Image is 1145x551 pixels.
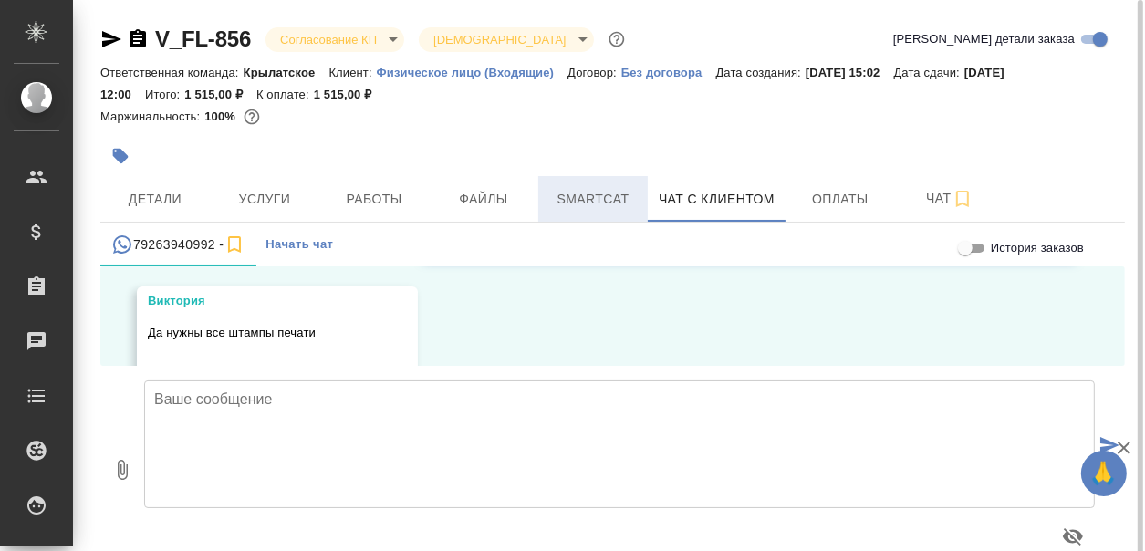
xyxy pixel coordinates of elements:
span: Начать чат [265,234,333,255]
span: Услуги [221,188,308,211]
p: 1 515,00 ₽ [314,88,386,101]
p: Маржинальность: [100,109,204,123]
p: Клиент: [328,66,376,79]
div: 79263940992 (Виктория) - (undefined) [111,234,245,256]
p: Крылатское [244,66,329,79]
p: Физическое лицо (Входящие) [377,66,568,79]
p: Ответственная команда: [100,66,244,79]
p: Дата сдачи: [894,66,964,79]
p: Итого: [145,88,184,101]
svg: Подписаться [952,188,973,210]
span: [PERSON_NAME] детали заказа [893,30,1075,48]
div: Согласование КП [265,27,404,52]
a: Без договора [621,64,716,79]
button: 0.00 RUB; [240,105,264,129]
button: Согласование КП [275,32,382,47]
span: Файлы [440,188,527,211]
p: Дата создания: [716,66,806,79]
button: 🙏 [1081,451,1127,496]
span: Оплаты [796,188,884,211]
button: Скопировать ссылку [127,28,149,50]
button: [DEMOGRAPHIC_DATA] [428,32,571,47]
button: Доп статусы указывают на важность/срочность заказа [605,27,629,51]
svg: Подписаться [224,234,245,255]
span: Детали [111,188,199,211]
p: Без договора [621,66,716,79]
p: 1 515,00 ₽ [184,88,256,101]
a: Физическое лицо (Входящие) [377,64,568,79]
div: simple tabs example [100,223,1125,266]
span: История заказов [991,239,1084,257]
span: Чат с клиентом [659,188,775,211]
p: К оплате: [256,88,314,101]
button: Добавить тэг [100,136,141,176]
span: Работы [330,188,418,211]
span: Чат [906,187,994,210]
p: 100% [204,109,240,123]
div: Виктория [148,292,354,310]
button: Скопировать ссылку для ЯМессенджера [100,28,122,50]
span: 🙏 [1088,454,1119,493]
p: Договор: [567,66,621,79]
a: V_FL-856 [155,26,251,51]
span: Smartcat [549,188,637,211]
p: Да нужны все штампы печати [148,324,354,342]
div: Согласование КП [419,27,593,52]
button: Начать чат [256,223,342,266]
p: [DATE] 15:02 [806,66,894,79]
